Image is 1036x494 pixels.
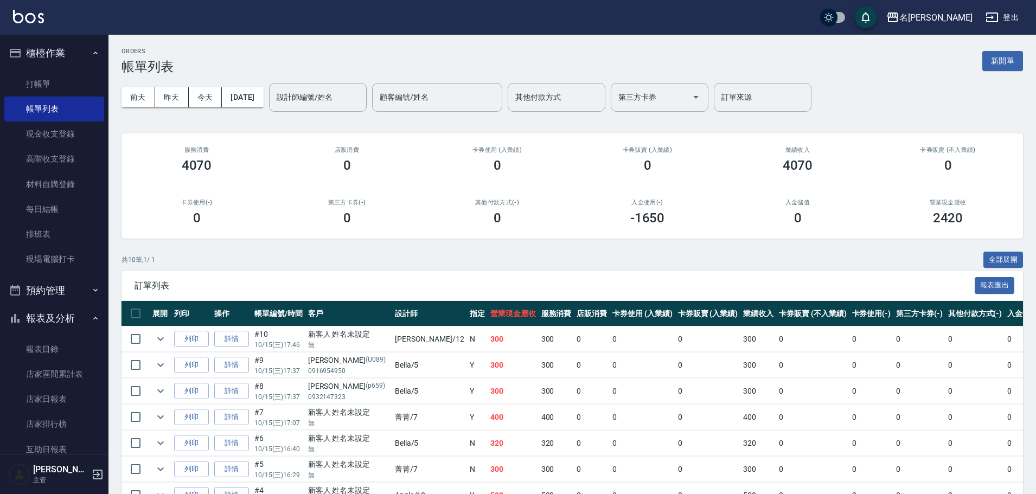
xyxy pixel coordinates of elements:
[849,405,894,430] td: 0
[392,405,467,430] td: 菁菁 /7
[740,431,776,456] td: 320
[308,444,389,454] p: 無
[392,378,467,404] td: Bella /5
[285,199,409,206] h2: 第三方卡券(-)
[392,457,467,482] td: 菁菁 /7
[366,381,385,392] p: (p659)
[13,10,44,23] img: Logo
[740,326,776,352] td: 300
[794,210,802,226] h3: 0
[882,7,977,29] button: 名[PERSON_NAME]
[182,158,212,173] h3: 4070
[610,405,675,430] td: 0
[4,97,104,121] a: 帳單列表
[675,326,741,352] td: 0
[574,378,610,404] td: 0
[214,409,249,426] a: 詳情
[155,87,189,107] button: 昨天
[152,357,169,373] button: expand row
[687,88,705,106] button: Open
[488,457,539,482] td: 300
[4,72,104,97] a: 打帳單
[585,199,709,206] h2: 入金使用(-)
[135,199,259,206] h2: 卡券使用(-)
[740,301,776,326] th: 業績收入
[121,87,155,107] button: 前天
[171,301,212,326] th: 列印
[152,409,169,425] button: expand row
[675,405,741,430] td: 0
[174,461,209,478] button: 列印
[740,457,776,482] td: 300
[494,158,501,173] h3: 0
[467,326,488,352] td: N
[33,475,88,485] p: 主管
[214,461,249,478] a: 詳情
[4,247,104,272] a: 現場電腦打卡
[610,326,675,352] td: 0
[152,461,169,477] button: expand row
[539,352,574,378] td: 300
[193,210,201,226] h3: 0
[254,340,303,350] p: 10/15 (三) 17:46
[945,301,1005,326] th: 其他付款方式(-)
[152,331,169,347] button: expand row
[308,366,389,376] p: 0916954950
[308,340,389,350] p: 無
[849,326,894,352] td: 0
[467,378,488,404] td: Y
[539,431,574,456] td: 320
[736,199,860,206] h2: 入金儲值
[488,378,539,404] td: 300
[893,457,945,482] td: 0
[4,121,104,146] a: 現金收支登錄
[308,470,389,480] p: 無
[254,366,303,376] p: 10/15 (三) 17:37
[467,457,488,482] td: N
[886,199,1010,206] h2: 營業現金應收
[574,457,610,482] td: 0
[305,301,392,326] th: 客戶
[121,255,155,265] p: 共 10 筆, 1 / 1
[254,418,303,428] p: 10/15 (三) 17:07
[174,357,209,374] button: 列印
[675,352,741,378] td: 0
[214,435,249,452] a: 詳情
[849,457,894,482] td: 0
[539,301,574,326] th: 服務消費
[849,301,894,326] th: 卡券使用(-)
[539,405,574,430] td: 400
[975,277,1015,294] button: 報表匯出
[574,326,610,352] td: 0
[776,405,849,430] td: 0
[539,457,574,482] td: 300
[135,280,975,291] span: 訂單列表
[494,210,501,226] h3: 0
[644,158,651,173] h3: 0
[214,357,249,374] a: 詳情
[675,301,741,326] th: 卡券販賣 (入業績)
[740,405,776,430] td: 400
[174,409,209,426] button: 列印
[776,378,849,404] td: 0
[308,433,389,444] div: 新客人 姓名未設定
[435,199,559,206] h2: 其他付款方式(-)
[488,431,539,456] td: 320
[610,378,675,404] td: 0
[121,59,174,74] h3: 帳單列表
[899,11,973,24] div: 名[PERSON_NAME]
[4,337,104,362] a: 報表目錄
[392,431,467,456] td: Bella /5
[776,457,849,482] td: 0
[308,418,389,428] p: 無
[392,326,467,352] td: [PERSON_NAME] /12
[254,444,303,454] p: 10/15 (三) 16:40
[392,352,467,378] td: Bella /5
[212,301,252,326] th: 操作
[944,158,952,173] h3: 0
[308,459,389,470] div: 新客人 姓名未設定
[4,362,104,387] a: 店家區間累計表
[252,301,305,326] th: 帳單編號/時間
[886,146,1010,153] h2: 卡券販賣 (不入業績)
[343,158,351,173] h3: 0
